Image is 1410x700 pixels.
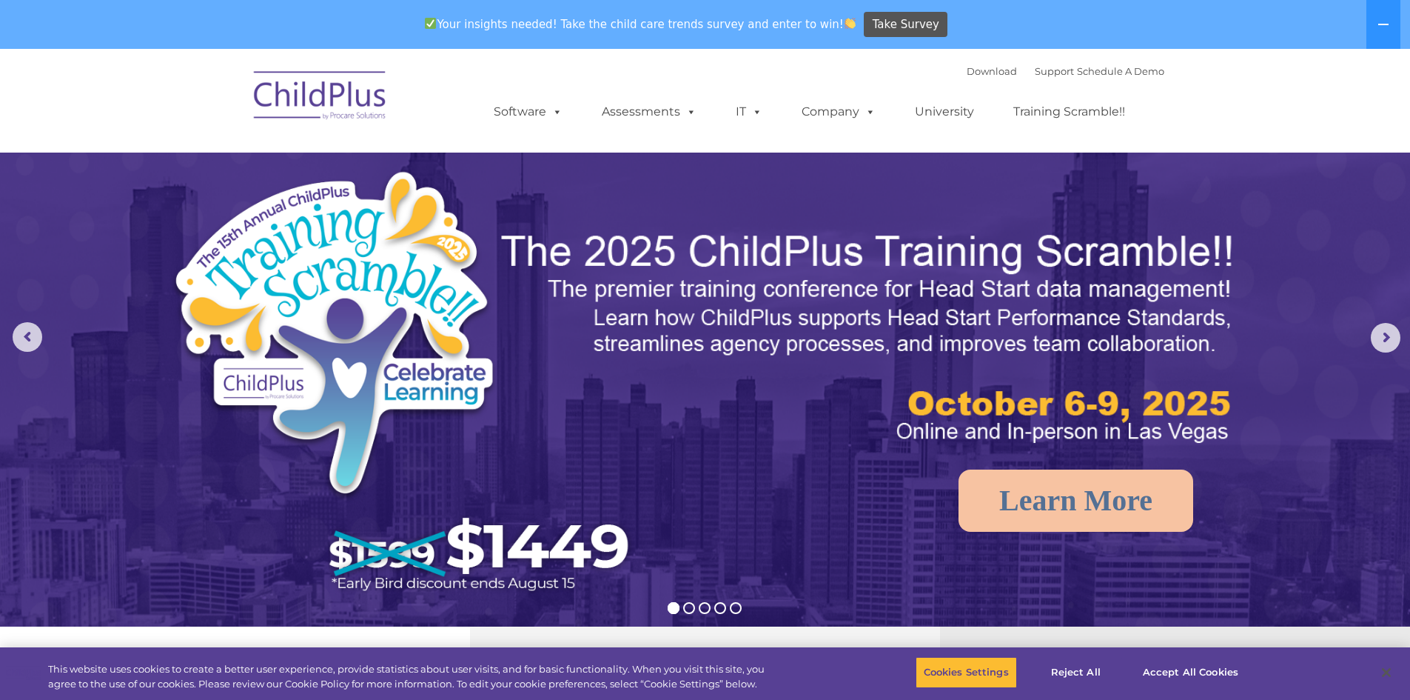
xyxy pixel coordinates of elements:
a: Assessments [587,97,711,127]
button: Reject All [1030,657,1122,688]
a: Schedule A Demo [1077,65,1164,77]
a: Download [967,65,1017,77]
img: 👏 [845,18,856,29]
a: Take Survey [864,12,947,38]
button: Close [1370,656,1403,689]
img: ✅ [425,18,436,29]
a: Company [787,97,890,127]
button: Accept All Cookies [1135,657,1246,688]
a: Learn More [959,470,1193,532]
img: ChildPlus by Procare Solutions [246,61,395,135]
div: This website uses cookies to create a better user experience, provide statistics about user visit... [48,662,776,691]
span: Take Survey [873,12,939,38]
a: Training Scramble!! [998,97,1140,127]
span: Phone number [206,159,269,170]
span: Your insights needed! Take the child care trends survey and enter to win! [419,10,862,39]
span: Last name [206,98,251,109]
a: Software [479,97,577,127]
a: IT [721,97,777,127]
a: University [900,97,989,127]
a: Support [1035,65,1074,77]
font: | [967,65,1164,77]
button: Cookies Settings [916,657,1017,688]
